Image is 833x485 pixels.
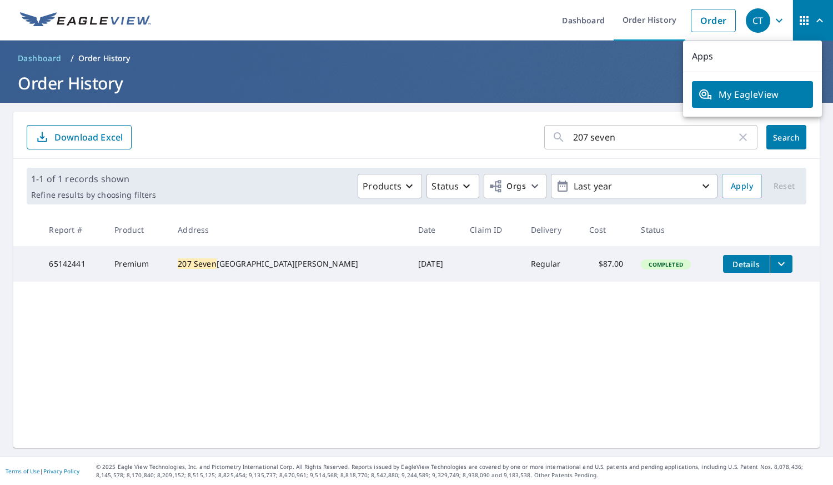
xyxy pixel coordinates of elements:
[489,179,526,193] span: Orgs
[632,213,714,246] th: Status
[6,468,79,474] p: |
[426,174,479,198] button: Status
[731,179,753,193] span: Apply
[722,174,762,198] button: Apply
[409,213,461,246] th: Date
[40,213,106,246] th: Report #
[27,125,132,149] button: Download Excel
[363,179,402,193] p: Products
[18,53,62,64] span: Dashboard
[20,12,151,29] img: EV Logo
[580,213,632,246] th: Cost
[409,246,461,282] td: [DATE]
[13,72,820,94] h1: Order History
[43,467,79,475] a: Privacy Policy
[71,52,74,65] li: /
[13,49,820,67] nav: breadcrumb
[522,246,581,282] td: Regular
[683,41,822,72] p: Apps
[178,258,400,269] div: [GEOGRAPHIC_DATA][PERSON_NAME]
[691,9,736,32] a: Order
[106,246,169,282] td: Premium
[54,131,123,143] p: Download Excel
[766,125,806,149] button: Search
[31,190,156,200] p: Refine results by choosing filters
[431,179,459,193] p: Status
[723,255,770,273] button: detailsBtn-65142441
[178,258,216,269] mark: 207 Seven
[699,88,806,101] span: My EagleView
[573,122,736,153] input: Address, Report #, Claim ID, etc.
[522,213,581,246] th: Delivery
[580,246,632,282] td: $87.00
[96,463,827,479] p: © 2025 Eagle View Technologies, Inc. and Pictometry International Corp. All Rights Reserved. Repo...
[642,261,689,268] span: Completed
[13,49,66,67] a: Dashboard
[746,8,770,33] div: CT
[730,259,763,269] span: Details
[169,213,409,246] th: Address
[461,213,521,246] th: Claim ID
[106,213,169,246] th: Product
[775,132,797,143] span: Search
[358,174,422,198] button: Products
[770,255,792,273] button: filesDropdownBtn-65142441
[6,467,40,475] a: Terms of Use
[692,81,813,108] a: My EagleView
[484,174,546,198] button: Orgs
[569,177,699,196] p: Last year
[551,174,717,198] button: Last year
[78,53,131,64] p: Order History
[40,246,106,282] td: 65142441
[31,172,156,186] p: 1-1 of 1 records shown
